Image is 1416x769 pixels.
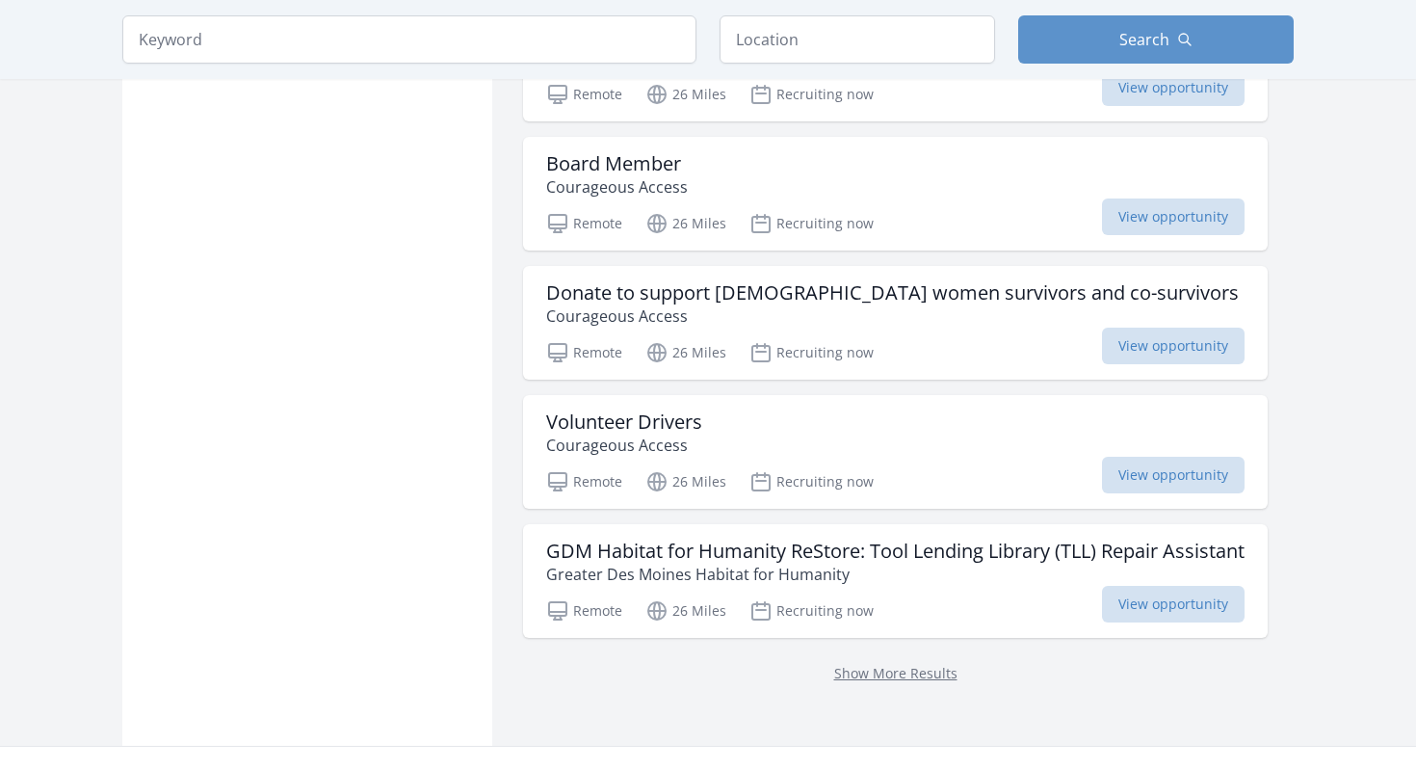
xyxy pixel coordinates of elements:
input: Keyword [122,15,696,64]
p: Recruiting now [749,470,874,493]
input: Location [720,15,995,64]
span: View opportunity [1102,199,1245,235]
button: Search [1018,15,1294,64]
a: Volunteer Drivers Courageous Access Remote 26 Miles Recruiting now View opportunity [523,395,1268,509]
span: View opportunity [1102,328,1245,364]
p: Recruiting now [749,341,874,364]
a: Donate to support [DEMOGRAPHIC_DATA] women survivors and co-survivors Courageous Access Remote 26... [523,266,1268,380]
p: Remote [546,341,622,364]
p: 26 Miles [645,341,726,364]
p: Recruiting now [749,83,874,106]
h3: Board Member [546,152,688,175]
a: Show More Results [834,664,957,682]
p: 26 Miles [645,212,726,235]
p: Recruiting now [749,212,874,235]
span: View opportunity [1102,586,1245,623]
a: Board Member Courageous Access Remote 26 Miles Recruiting now View opportunity [523,137,1268,251]
p: 26 Miles [645,599,726,623]
span: Search [1119,28,1169,51]
p: Remote [546,212,622,235]
p: Remote [546,83,622,106]
h3: GDM Habitat for Humanity ReStore: Tool Lending Library (TLL) Repair Assistant [546,540,1245,563]
h3: Volunteer Drivers [546,411,702,434]
span: View opportunity [1102,457,1245,493]
a: GDM Habitat for Humanity ReStore: Tool Lending Library (TLL) Repair Assistant Greater Des Moines ... [523,524,1268,638]
p: Courageous Access [546,175,688,199]
p: Courageous Access [546,434,702,457]
p: Remote [546,470,622,493]
h3: Donate to support [DEMOGRAPHIC_DATA] women survivors and co-survivors [546,281,1239,305]
p: Remote [546,599,622,623]
p: Greater Des Moines Habitat for Humanity [546,563,1245,586]
span: View opportunity [1102,69,1245,106]
p: Courageous Access [546,305,1239,328]
p: 26 Miles [645,83,726,106]
p: 26 Miles [645,470,726,493]
p: Recruiting now [749,599,874,623]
